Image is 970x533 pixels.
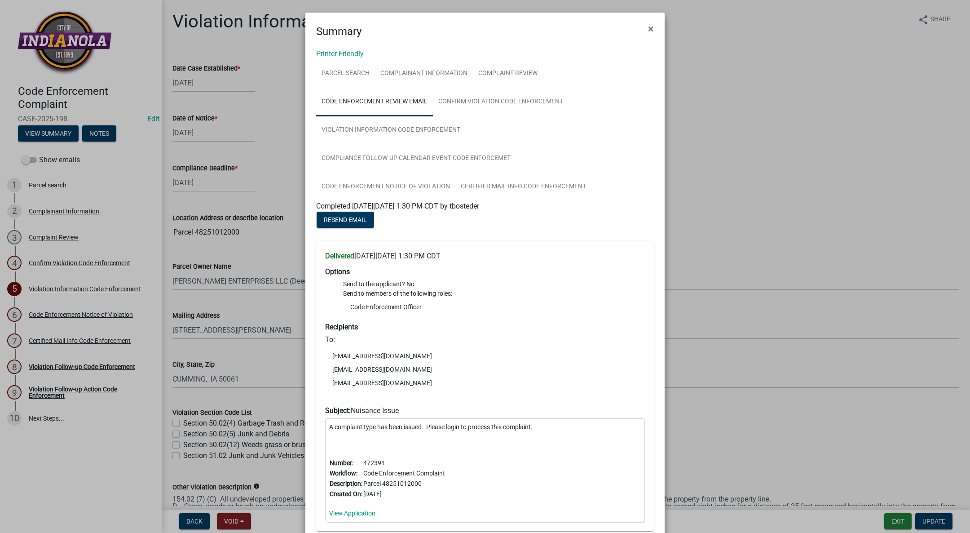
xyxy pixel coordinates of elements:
span: Resend Email [324,216,367,223]
b: Description: [330,480,362,487]
li: [EMAIL_ADDRESS][DOMAIN_NAME] [325,376,645,390]
td: Code Enforcement Complaint [363,468,445,479]
b: Workflow: [330,470,357,477]
h6: [DATE][DATE] 1:30 PM CDT [325,252,645,260]
h6: To: [325,335,645,344]
a: Printer Friendly [316,49,364,58]
p: A complaint type has been issued. Please login to process this complaint. [329,422,641,432]
strong: Recipients [325,323,358,331]
a: Certified Mail Info Code Enforcement [455,173,591,201]
li: [EMAIL_ADDRESS][DOMAIN_NAME] [325,349,645,363]
a: Parcel search [316,59,375,88]
button: Resend Email [317,212,374,228]
strong: Delivered [325,252,354,260]
li: Send to the applicant? No [343,280,645,289]
a: View Application [329,510,375,517]
strong: Options [325,267,350,276]
span: × [648,22,654,35]
li: Send to members of the following roles: [343,289,645,315]
h4: Summary [316,23,362,40]
a: Compliance Follow-up Calendar Event Code Enforcemet [316,144,516,173]
span: Completed [DATE][DATE] 1:30 PM CDT by tbosteder [316,202,479,210]
a: Code Enforcement Review Email [316,88,433,116]
td: [DATE] [363,489,445,499]
a: Complainant Information [375,59,473,88]
button: Close [641,16,661,41]
a: Code Enforcement Notice of Violation [316,173,455,201]
strong: Subject: [325,406,351,415]
h6: Nuisance Issue [325,406,645,415]
a: Violation Information Code Enforcement [316,116,466,145]
b: Created On: [330,490,362,497]
li: Code Enforcement Officer [343,300,645,314]
td: 472391 [363,458,445,468]
a: Complaint Review [473,59,543,88]
td: Parcel 48251012000 [363,479,445,489]
b: Number: [330,459,353,466]
li: [EMAIL_ADDRESS][DOMAIN_NAME] [325,363,645,376]
a: Confirm Violation Code Enforcement [433,88,569,116]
